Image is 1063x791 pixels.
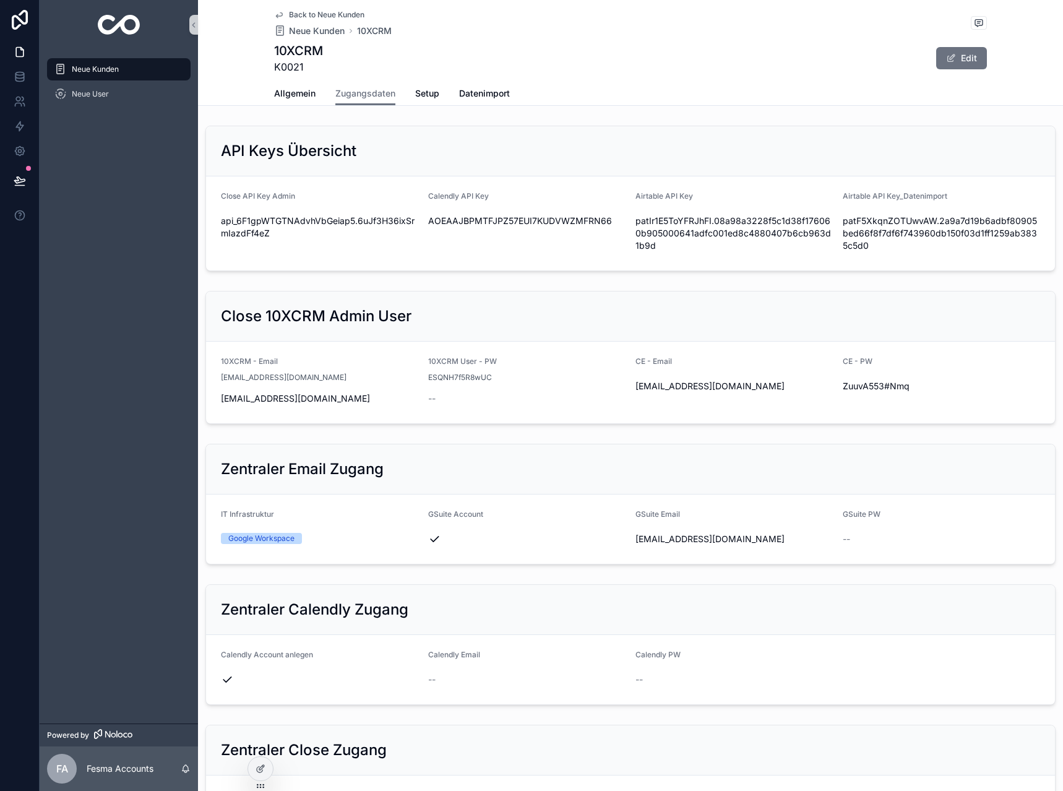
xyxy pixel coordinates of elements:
[221,191,295,201] span: Close API Key Admin
[428,215,626,227] span: AOEAAJBPMTFJPZ57EUI7KUDVWZMFRN66
[428,373,492,383] span: ESQNH7f5R8wUC
[221,509,274,519] span: IT Infrastruktur
[228,533,295,544] div: Google Workspace
[221,357,278,366] span: 10XCRM - Email
[221,740,387,760] h2: Zentraler Close Zugang
[635,533,833,545] span: [EMAIL_ADDRESS][DOMAIN_NAME]
[635,191,693,201] span: Airtable API Key
[87,763,153,775] p: Fesma Accounts
[274,87,316,100] span: Allgemein
[428,650,480,659] span: Calendly Email
[415,82,439,107] a: Setup
[221,306,411,326] h2: Close 10XCRM Admin User
[221,141,356,161] h2: API Keys Übersicht
[459,87,510,100] span: Datenimport
[843,357,872,366] span: CE - PW
[274,42,323,59] h1: 10XCRM
[221,392,418,405] span: [EMAIL_ADDRESS][DOMAIN_NAME]
[289,10,364,20] span: Back to Neue Kunden
[40,724,198,746] a: Powered by
[635,673,643,686] span: --
[459,82,510,107] a: Datenimport
[40,50,198,121] div: scrollable content
[415,87,439,100] span: Setup
[289,25,345,37] span: Neue Kunden
[428,357,497,366] span: 10XCRM User - PW
[635,509,680,519] span: GSuite Email
[72,89,109,99] span: Neue User
[221,459,384,479] h2: Zentraler Email Zugang
[635,380,833,392] span: [EMAIL_ADDRESS][DOMAIN_NAME]
[335,87,395,100] span: Zugangsdaten
[47,58,191,80] a: Neue Kunden
[428,191,489,201] span: Calendly API Key
[843,509,880,519] span: GSuite PW
[936,47,987,69] button: Edit
[221,215,418,240] span: api_6F1gpWTGTNAdvhVbGeiap5.6uJf3H36ixSrmIazdFf4eZ
[274,59,323,74] span: K0021
[274,10,364,20] a: Back to Neue Kunden
[221,600,408,620] h2: Zentraler Calendly Zugang
[843,191,947,201] span: Airtable API Key_Datenimport
[428,392,436,405] span: --
[274,25,345,37] a: Neue Kunden
[357,25,392,37] a: 10XCRM
[221,373,346,383] span: [EMAIL_ADDRESS][DOMAIN_NAME]
[221,650,313,659] span: Calendly Account anlegen
[635,650,681,659] span: Calendly PW
[56,761,68,776] span: FA
[843,215,1040,252] span: patF5XkqnZOTUwvAW.2a9a7d19b6adbf80905bed66f8f7df6f743960db150f03d1ff1259ab3835c5d0
[47,83,191,105] a: Neue User
[335,82,395,106] a: Zugangsdaten
[843,533,850,545] span: --
[47,730,89,740] span: Powered by
[635,357,672,366] span: CE - Email
[98,15,140,35] img: App logo
[843,380,1040,392] span: ZuuvA553#Nmq
[274,82,316,107] a: Allgemein
[635,215,833,252] span: patIr1E5ToYFRJhFI.08a98a3228f5c1d38f176060b905000641adfc001ed8c4880407b6cb963d1b9d
[428,673,436,686] span: --
[72,64,119,74] span: Neue Kunden
[428,509,483,519] span: GSuite Account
